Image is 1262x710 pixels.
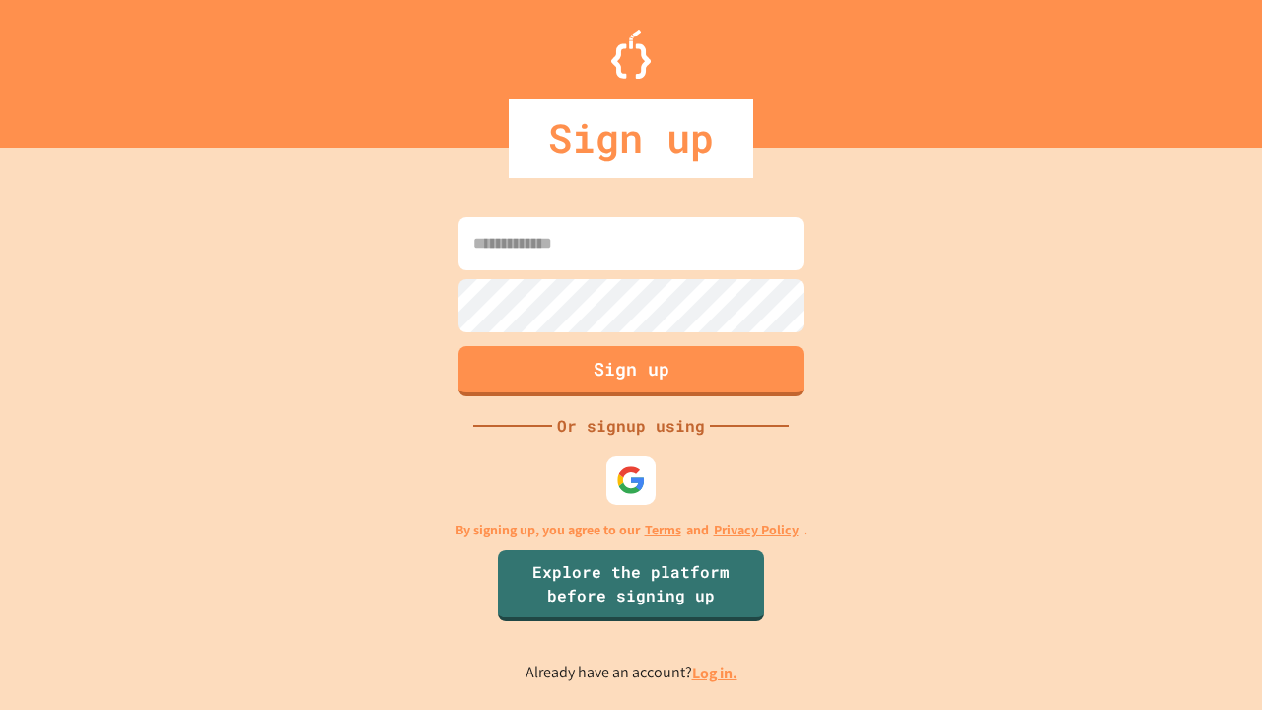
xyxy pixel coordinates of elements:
[1179,631,1242,690] iframe: chat widget
[458,346,804,396] button: Sign up
[611,30,651,79] img: Logo.svg
[714,520,799,540] a: Privacy Policy
[616,465,646,495] img: google-icon.svg
[552,414,710,438] div: Or signup using
[526,661,737,685] p: Already have an account?
[1098,545,1242,629] iframe: chat widget
[456,520,807,540] p: By signing up, you agree to our and .
[645,520,681,540] a: Terms
[498,550,764,621] a: Explore the platform before signing up
[509,99,753,177] div: Sign up
[692,663,737,683] a: Log in.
